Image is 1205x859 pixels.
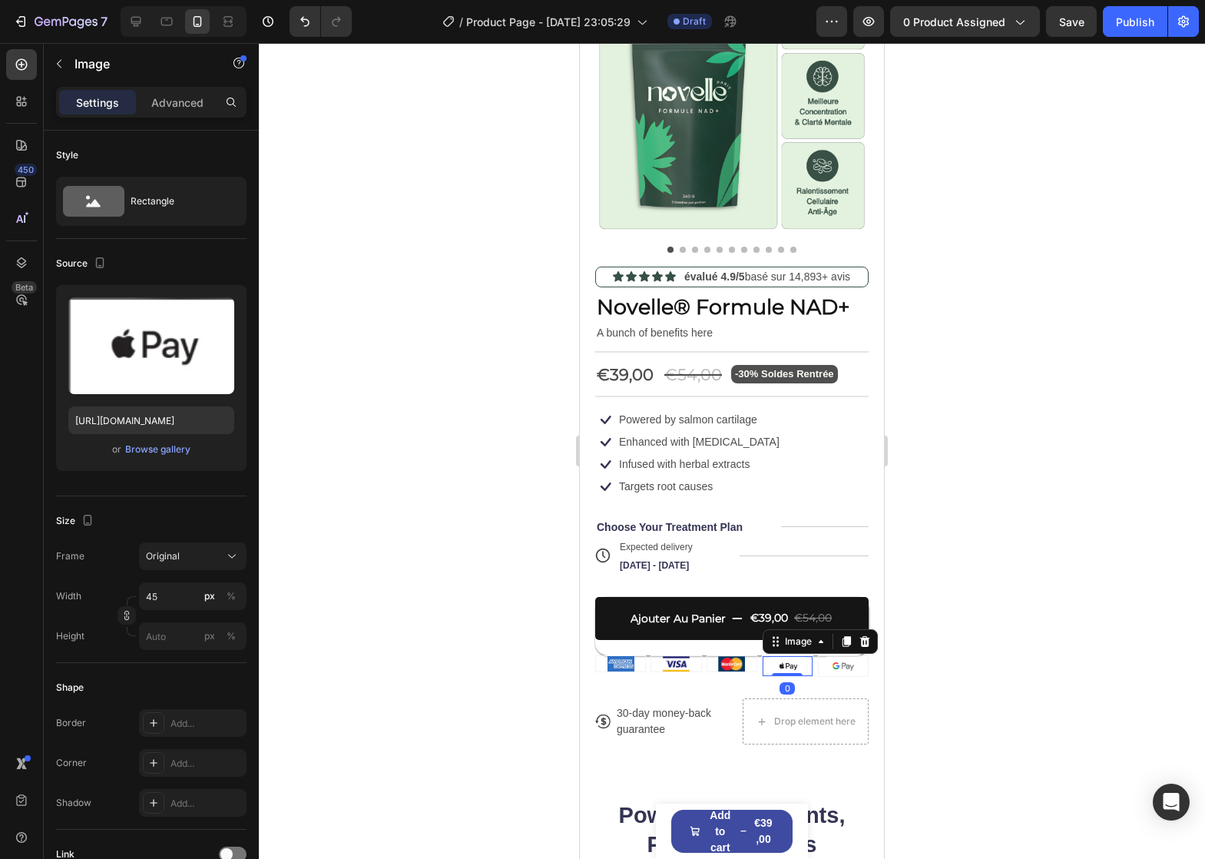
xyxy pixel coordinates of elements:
div: % [227,629,236,643]
div: Add... [170,757,243,771]
div: Shape [56,681,84,695]
p: Settings [76,95,119,111]
button: px [222,587,240,605]
button: Browse gallery [124,442,191,457]
div: Shadow [56,796,91,810]
button: Publish [1103,6,1167,37]
button: 7 [6,6,114,37]
div: Style [56,148,78,162]
div: % [227,589,236,603]
input: px% [139,622,247,650]
div: Corner [56,756,87,770]
div: px [204,629,215,643]
span: 0 product assigned [903,14,1005,30]
div: Undo/Redo [290,6,352,37]
button: 0 product assigned [890,6,1040,37]
p: Image [74,55,205,73]
input: px% [139,582,247,610]
button: Save [1046,6,1097,37]
label: Height [56,629,84,643]
span: Product Page - [DATE] 23:05:29 [466,14,631,30]
div: 450 [15,164,37,176]
button: % [200,587,219,605]
div: Publish [1116,14,1154,30]
div: Rectangle [131,184,224,219]
span: Draft [683,15,706,28]
p: Advanced [151,95,204,111]
span: or [112,440,121,459]
div: Add... [170,797,243,811]
span: Save [1059,15,1084,28]
button: % [200,627,219,645]
div: Source [56,254,109,274]
div: Browse gallery [125,443,190,456]
p: 7 [101,12,108,31]
img: preview-image [68,297,234,394]
div: Add... [170,717,243,731]
iframe: Design area [580,43,884,859]
label: Width [56,589,81,603]
button: px [222,627,240,645]
h2: Powerful Ingredients, Proven Benefits [15,757,289,818]
span: / [459,14,463,30]
div: Beta [12,281,37,294]
span: Original [146,549,180,563]
label: Frame [56,549,84,563]
div: Size [56,511,97,532]
input: https://example.com/image.jpg [68,406,234,434]
button: Original [139,542,247,570]
div: Open Intercom Messenger [1153,784,1190,821]
div: Border [56,716,86,730]
div: px [204,589,215,603]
